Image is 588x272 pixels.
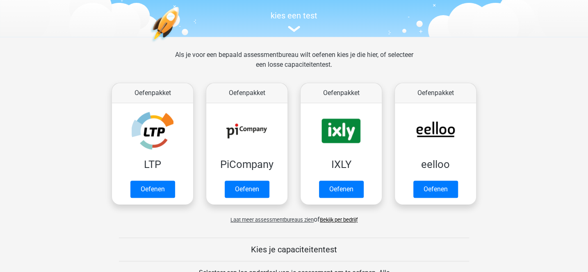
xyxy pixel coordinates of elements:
[119,245,469,254] h5: Kies je capaciteitentest
[320,217,358,223] a: Bekijk per bedrijf
[150,7,211,81] img: oefenen
[319,181,364,198] a: Oefenen
[130,181,175,198] a: Oefenen
[168,50,419,79] div: Als je voor een bepaald assessmentbureau wilt oefenen kies je die hier, of selecteer een losse ca...
[105,11,483,20] h5: kies een test
[105,11,483,32] a: kies een test
[230,217,314,223] span: Laat meer assessmentbureaus zien
[105,208,483,224] div: of
[413,181,458,198] a: Oefenen
[225,181,269,198] a: Oefenen
[288,26,300,32] img: assessment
